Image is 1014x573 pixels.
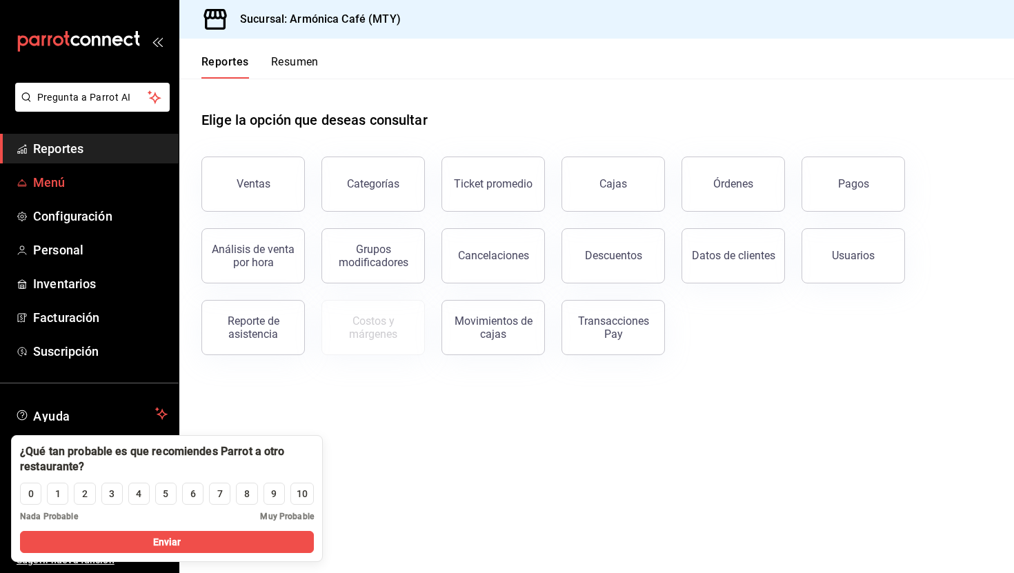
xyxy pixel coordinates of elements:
[201,55,319,79] div: navigation tabs
[271,487,277,501] div: 9
[74,483,95,505] button: 2
[237,177,270,190] div: Ventas
[201,110,428,130] h1: Elige la opción que deseas consultar
[330,314,416,341] div: Costos y márgenes
[33,405,150,422] span: Ayuda
[297,487,308,501] div: 10
[128,483,150,505] button: 4
[152,36,163,47] button: open_drawer_menu
[33,342,168,361] span: Suscripción
[20,510,78,523] span: Nada Probable
[450,314,536,341] div: Movimientos de cajas
[210,243,296,269] div: Análisis de venta por hora
[570,314,656,341] div: Transacciones Pay
[713,177,753,190] div: Órdenes
[692,249,775,262] div: Datos de clientes
[28,487,34,501] div: 0
[217,487,223,501] div: 7
[101,483,123,505] button: 3
[236,483,257,505] button: 8
[55,487,61,501] div: 1
[33,173,168,192] span: Menú
[201,300,305,355] button: Reporte de asistencia
[37,90,148,105] span: Pregunta a Parrot AI
[109,487,115,501] div: 3
[15,83,170,112] button: Pregunta a Parrot AI
[838,177,869,190] div: Pagos
[47,483,68,505] button: 1
[82,487,88,501] div: 2
[330,243,416,269] div: Grupos modificadores
[321,157,425,212] button: Categorías
[561,300,665,355] button: Transacciones Pay
[682,157,785,212] button: Órdenes
[20,483,41,505] button: 0
[229,11,401,28] h3: Sucursal: Armónica Café (MTY)
[210,314,296,341] div: Reporte de asistencia
[454,177,533,190] div: Ticket promedio
[290,483,314,505] button: 10
[33,241,168,259] span: Personal
[260,510,314,523] span: Muy Probable
[182,483,203,505] button: 6
[561,228,665,283] button: Descuentos
[271,55,319,79] button: Resumen
[802,228,905,283] button: Usuarios
[321,228,425,283] button: Grupos modificadores
[347,177,399,190] div: Categorías
[209,483,230,505] button: 7
[682,228,785,283] button: Datos de clientes
[136,487,141,501] div: 4
[153,535,181,550] span: Enviar
[264,483,285,505] button: 9
[155,483,177,505] button: 5
[561,157,665,212] a: Cajas
[20,531,314,553] button: Enviar
[585,249,642,262] div: Descuentos
[321,300,425,355] button: Contrata inventarios para ver este reporte
[441,300,545,355] button: Movimientos de cajas
[20,444,314,474] div: ¿Qué tan probable es que recomiendes Parrot a otro restaurante?
[190,487,196,501] div: 6
[201,55,249,79] button: Reportes
[441,157,545,212] button: Ticket promedio
[33,274,168,293] span: Inventarios
[441,228,545,283] button: Cancelaciones
[244,487,250,501] div: 8
[201,228,305,283] button: Análisis de venta por hora
[599,176,628,192] div: Cajas
[802,157,905,212] button: Pagos
[201,157,305,212] button: Ventas
[33,308,168,327] span: Facturación
[33,207,168,225] span: Configuración
[163,487,168,501] div: 5
[832,249,875,262] div: Usuarios
[33,139,168,158] span: Reportes
[10,100,170,114] a: Pregunta a Parrot AI
[458,249,529,262] div: Cancelaciones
